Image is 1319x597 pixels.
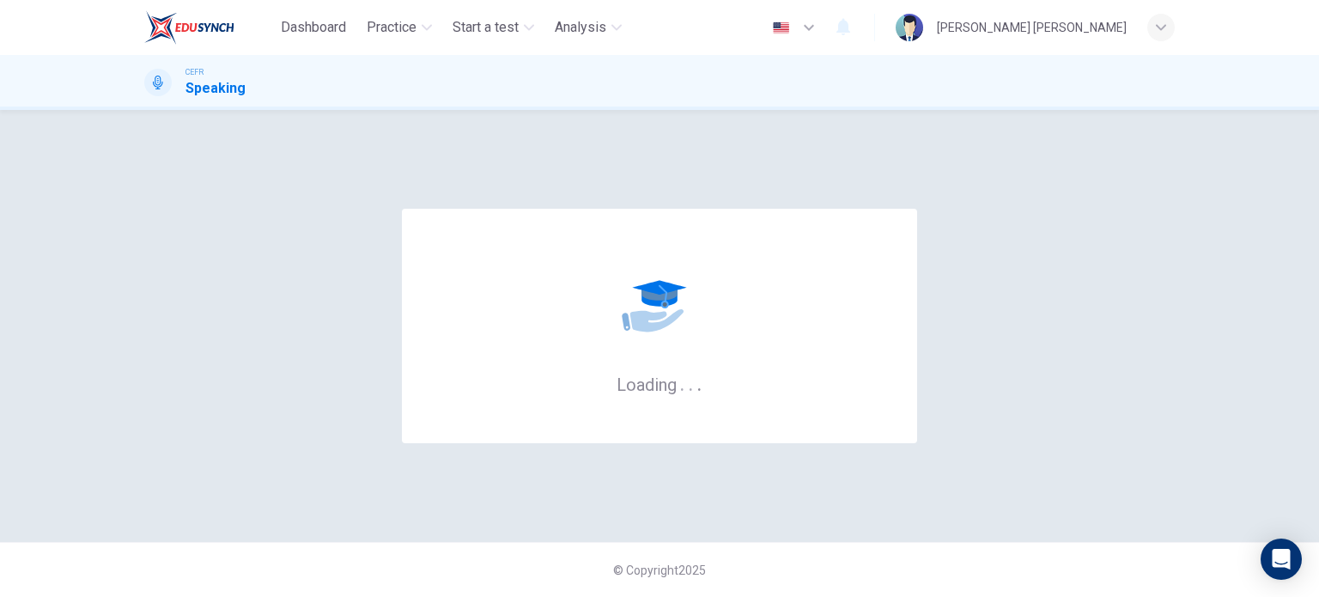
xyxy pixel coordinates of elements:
[613,563,706,577] span: © Copyright 2025
[360,12,439,43] button: Practice
[453,17,519,38] span: Start a test
[367,17,416,38] span: Practice
[281,17,346,38] span: Dashboard
[144,10,274,45] a: EduSynch logo
[548,12,629,43] button: Analysis
[688,369,694,397] h6: .
[555,17,606,38] span: Analysis
[770,21,792,34] img: en
[617,373,702,395] h6: Loading
[185,78,246,99] h1: Speaking
[144,10,234,45] img: EduSynch logo
[696,369,702,397] h6: .
[446,12,541,43] button: Start a test
[1261,539,1302,580] div: Open Intercom Messenger
[679,369,685,397] h6: .
[937,17,1127,38] div: [PERSON_NAME] [PERSON_NAME]
[274,12,353,43] button: Dashboard
[185,66,204,78] span: CEFR
[896,14,923,41] img: Profile picture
